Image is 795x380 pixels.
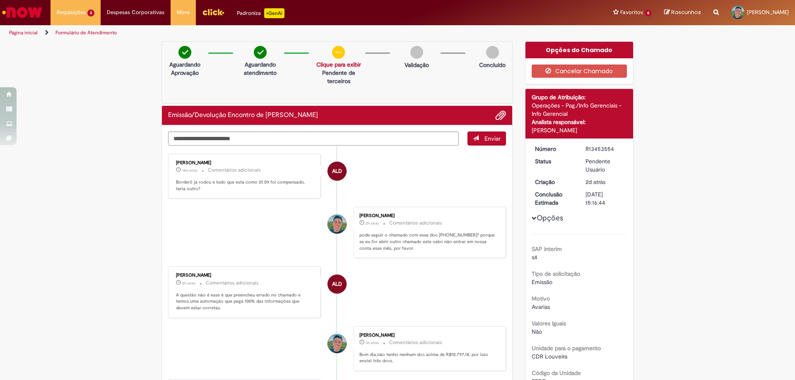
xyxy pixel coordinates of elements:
span: ALD [332,274,342,294]
div: Andressa Luiza Da Silva [328,162,347,181]
div: Opções do Chamado [525,42,634,58]
div: Analista responsável: [532,118,627,126]
a: Formulário de Atendimento [55,29,117,36]
span: 2h atrás [366,221,379,226]
div: Operações - Pag./Info Gerenciais - Info Gerencial [532,101,627,118]
div: Sostenys Campos Souza [328,334,347,353]
div: [PERSON_NAME] [176,160,314,165]
dt: Status [529,157,580,165]
span: More [177,8,190,17]
p: Aguardando atendimento [241,60,279,77]
span: 2d atrás [585,178,605,186]
p: +GenAi [264,8,284,18]
div: Sostenys Campos Souza [328,215,347,234]
a: Rascunhos [664,9,701,17]
button: Adicionar anexos [495,110,506,121]
span: 2h atrás [182,281,195,286]
time: 29/08/2025 11:47:36 [366,221,379,226]
div: Andressa Luiza Da Silva [328,275,347,294]
b: Código da Unidade [532,369,581,377]
small: Comentários adicionais [206,280,259,287]
b: Motivo [532,295,550,302]
small: Comentários adicionais [389,220,442,227]
span: Despesas Corporativas [107,8,164,17]
span: CDR Louveira [532,353,567,360]
p: Validação [405,61,429,69]
dt: Conclusão Estimada [529,190,580,207]
span: Rascunhos [671,8,701,16]
b: Tipo de solicitação [532,270,580,277]
dt: Número [529,145,580,153]
span: 6 [645,10,652,17]
h2: Emissão/Devolução Encontro de Contas Fornecedor Histórico de tíquete [168,112,318,119]
img: click_logo_yellow_360x200.png [202,6,224,18]
div: [PERSON_NAME] [359,333,497,338]
button: Cancelar Chamado [532,65,627,78]
time: 29/08/2025 10:43:17 [366,340,379,345]
textarea: Digite sua mensagem aqui... [168,131,459,146]
div: [DATE] 15:16:44 [585,190,624,207]
span: Não [532,328,542,335]
a: Clique para exibir [316,61,361,68]
div: [PERSON_NAME] [532,126,627,134]
small: Comentários adicionais [389,339,442,346]
span: Enviar [484,135,501,142]
small: Comentários adicionais [208,167,261,174]
div: Pendente Usuário [585,157,624,174]
time: 29/08/2025 11:43:45 [182,281,195,286]
b: Unidade para o pagamento [532,344,601,352]
div: Grupo de Atribuição: [532,93,627,101]
img: img-circle-grey.png [486,46,499,59]
ul: Trilhas de página [6,25,524,41]
span: Avarias [532,303,550,311]
p: A questão não é esse é que preencheu errado no chamado e temos uma automação que pega 100% das in... [176,292,314,311]
p: Borderô já rodou e tudo que esta como 01.09 foi compensado, teria outro? [176,179,314,192]
button: Enviar [467,131,506,146]
span: 3h atrás [366,340,379,345]
span: 3 [87,10,94,17]
time: 27/08/2025 16:25:47 [585,178,605,186]
p: Pendente de terceiros [316,69,361,85]
span: [PERSON_NAME] [747,9,789,16]
a: Página inicial [9,29,38,36]
img: img-circle-grey.png [410,46,423,59]
img: check-circle-green.png [254,46,267,59]
span: ALD [332,161,342,181]
div: [PERSON_NAME] [176,273,314,278]
div: R13453554 [585,145,624,153]
img: ServiceNow [1,4,43,21]
time: 29/08/2025 13:40:19 [182,168,198,173]
div: 27/08/2025 16:25:47 [585,178,624,186]
b: Valores Iguais [532,320,566,327]
b: SAP Interim [532,245,562,253]
span: Favoritos [620,8,643,17]
dt: Criação [529,178,580,186]
span: 14m atrás [182,168,198,173]
p: pode seguir o chamado com esse doc [PHONE_NUMBER]? porque se eu for abrir outro chamado este valo... [359,232,497,251]
p: Aguardando Aprovação [165,60,204,77]
p: Bom dia,não tenho nenhum doc acima de R$10.797,18, por isso enviei três docs. [359,351,497,364]
div: Padroniza [237,8,284,18]
span: Emissão [532,278,552,286]
div: [PERSON_NAME] [359,213,497,218]
p: Concluído [479,61,506,69]
span: s4 [532,253,537,261]
span: Requisições [57,8,86,17]
img: check-circle-green.png [178,46,191,59]
img: circle-minus.png [332,46,345,59]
